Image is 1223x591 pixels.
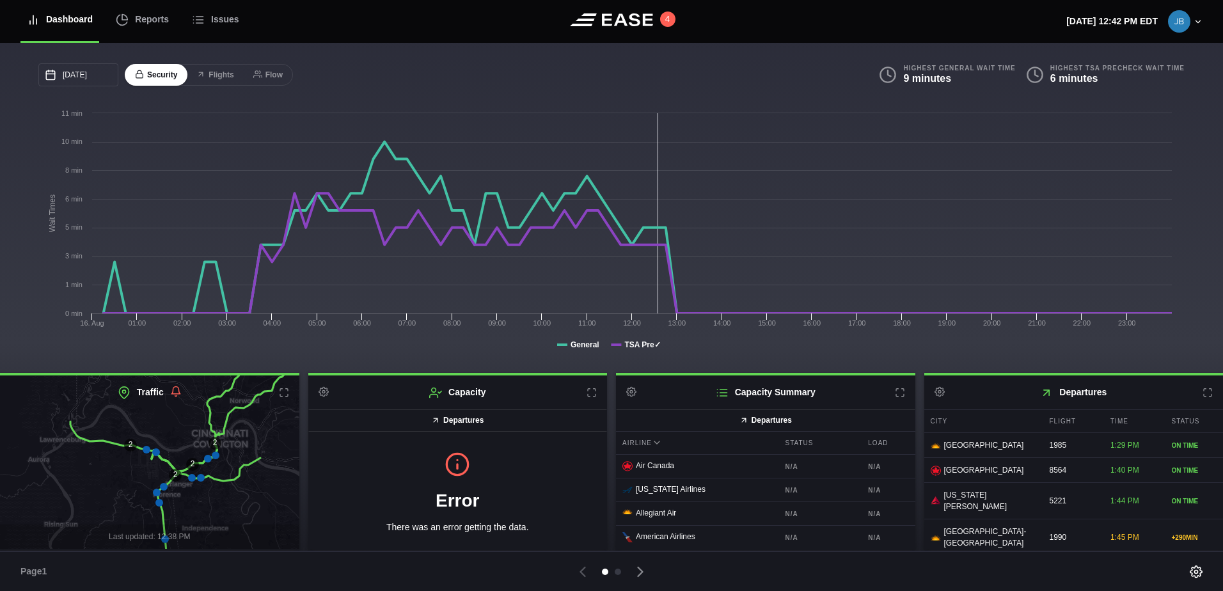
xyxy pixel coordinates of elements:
b: 6 minutes [1050,73,1098,84]
div: Time [1104,410,1162,432]
text: 18:00 [893,319,911,327]
span: Page 1 [20,565,52,578]
text: 22:00 [1073,319,1091,327]
div: 5221 [1043,489,1101,513]
button: Departures [308,409,608,432]
b: N/A [785,485,853,495]
b: Highest General Wait Time [903,64,1015,72]
text: 16:00 [803,319,821,327]
tspan: 10 min [61,138,83,145]
div: Flight [1043,410,1101,432]
b: N/A [868,533,908,542]
text: 08:00 [443,319,461,327]
text: 01:00 [129,319,146,327]
b: N/A [785,533,853,542]
b: N/A [868,509,908,519]
text: 14:00 [713,319,731,327]
text: 02:00 [173,319,191,327]
input: mm/dd/yyyy [38,63,118,86]
span: [US_STATE] Airlines [636,485,706,494]
tspan: 1 min [65,281,83,288]
tspan: Wait Times [48,194,57,232]
b: 9 minutes [903,73,951,84]
text: 21:00 [1028,319,1046,327]
div: 2 [169,469,182,482]
tspan: 0 min [65,310,83,317]
div: Status [779,432,859,454]
div: ON TIME [1172,496,1217,506]
text: 09:00 [488,319,506,327]
text: 10:00 [533,319,551,327]
div: 2 [124,439,137,452]
text: 05:00 [308,319,326,327]
div: 8564 [1043,458,1101,482]
h2: Capacity Summary [616,375,915,409]
text: 17:00 [848,319,866,327]
span: 1:45 PM [1110,533,1139,542]
b: Highest TSA PreCheck Wait Time [1050,64,1185,72]
span: 1:40 PM [1110,466,1139,475]
button: Flow [243,64,293,86]
div: Airline [616,432,776,454]
b: N/A [868,462,908,471]
div: 2 [209,437,221,450]
text: 15:00 [758,319,776,327]
tspan: TSA Pre✓ [624,340,660,349]
button: Departures [616,409,915,432]
span: [GEOGRAPHIC_DATA] [944,439,1024,451]
text: 12:00 [623,319,641,327]
span: 1:44 PM [1110,496,1139,505]
span: [GEOGRAPHIC_DATA]-[GEOGRAPHIC_DATA] [944,526,1034,549]
div: 1985 [1043,433,1101,457]
tspan: 5 min [65,223,83,231]
text: 20:00 [983,319,1001,327]
span: American Airlines [636,532,695,541]
button: Flights [186,64,244,86]
div: ON TIME [1172,441,1217,450]
tspan: 6 min [65,195,83,203]
b: N/A [785,509,853,519]
b: N/A [868,485,908,495]
span: [US_STATE][PERSON_NAME] [944,489,1034,512]
text: 06:00 [353,319,371,327]
tspan: 16. Aug [80,319,104,327]
span: 1:29 PM [1110,441,1139,450]
div: 2 [186,458,199,471]
h1: Error [329,487,587,514]
text: 04:00 [264,319,281,327]
h2: Capacity [308,375,608,409]
tspan: 11 min [61,109,83,117]
text: 23:00 [1118,319,1136,327]
div: Load [862,432,915,454]
button: 4 [660,12,675,27]
tspan: 3 min [65,252,83,260]
text: 03:00 [218,319,236,327]
tspan: 8 min [65,166,83,174]
text: 19:00 [938,319,956,327]
text: 11:00 [578,319,596,327]
span: Allegiant Air [636,508,676,517]
tspan: General [571,340,599,349]
button: Security [125,64,187,86]
div: City [924,410,1040,432]
p: [DATE] 12:42 PM EDT [1066,15,1158,28]
span: [GEOGRAPHIC_DATA] [944,464,1024,476]
b: N/A [785,462,853,471]
text: 07:00 [398,319,416,327]
img: be0d2eec6ce3591e16d61ee7af4da0ae [1168,10,1190,33]
div: + 290 MIN [1172,533,1217,542]
p: There was an error getting the data. [329,521,587,534]
text: 13:00 [668,319,686,327]
span: Air Canada [636,461,674,470]
div: ON TIME [1172,466,1217,475]
div: 1990 [1043,525,1101,549]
